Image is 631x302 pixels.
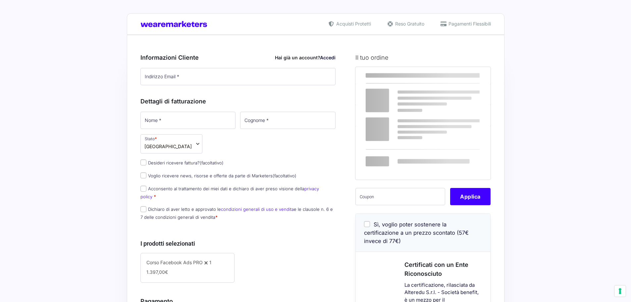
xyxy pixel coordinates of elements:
h3: Dettagli di fatturazione [140,97,336,106]
span: € [165,269,168,275]
th: Prodotto [355,67,433,84]
input: Nome * [140,112,236,129]
button: Le tue preferenze relative al consenso per le tecnologie di tracciamento [614,285,626,297]
h3: Il tuo ordine [355,53,491,62]
th: Totale [355,126,433,179]
label: Voglio ricevere news, risorse e offerte da parte di Marketers [140,173,296,178]
input: Coupon [355,188,445,205]
span: Acquisti Protetti [335,20,371,27]
input: Sì, voglio poter sostenere la certificazione a un prezzo scontato (57€ invece di 77€) [364,221,370,227]
span: (facoltativo) [200,160,224,165]
span: 1 [209,260,211,265]
th: Subtotale [355,105,433,126]
input: Indirizzo Email * [140,68,336,85]
span: Certificati con un Ente Riconosciuto [404,261,468,277]
span: 1.397,00 [146,269,168,275]
label: Dichiaro di aver letto e approvato le e le clausole n. 6 e 7 delle condizioni generali di vendita [140,207,333,219]
span: Italia [144,143,192,150]
button: Applica [450,188,491,205]
a: condizioni generali di uso e vendita [221,207,294,212]
h3: Informazioni Cliente [140,53,336,62]
input: Desideri ricevere fattura?(facoltativo) [140,159,146,165]
a: privacy policy [140,186,319,199]
div: Hai già un account? [275,54,336,61]
span: Sì, voglio poter sostenere la certificazione a un prezzo scontato (57€ invece di 77€) [364,221,469,244]
input: Dichiaro di aver letto e approvato lecondizioni generali di uso e venditae le clausole n. 6 e 7 d... [140,206,146,212]
label: Desideri ricevere fattura? [140,160,224,165]
span: Pagamenti Flessibili [447,20,491,27]
span: Reso Gratuito [394,20,424,27]
span: Stato [140,134,202,153]
span: (facoltativo) [273,173,296,178]
input: Cognome * [240,112,336,129]
h3: I prodotti selezionati [140,239,336,248]
span: Corso Facebook Ads PRO [146,260,203,265]
input: Acconsento al trattamento dei miei dati e dichiaro di aver preso visione dellaprivacy policy [140,186,146,192]
a: Accedi [320,55,336,60]
td: Corso Facebook Ads PRO [355,84,433,105]
input: Voglio ricevere news, risorse e offerte da parte di Marketers(facoltativo) [140,172,146,178]
label: Acconsento al trattamento dei miei dati e dichiaro di aver preso visione della [140,186,319,199]
th: Subtotale [433,67,491,84]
